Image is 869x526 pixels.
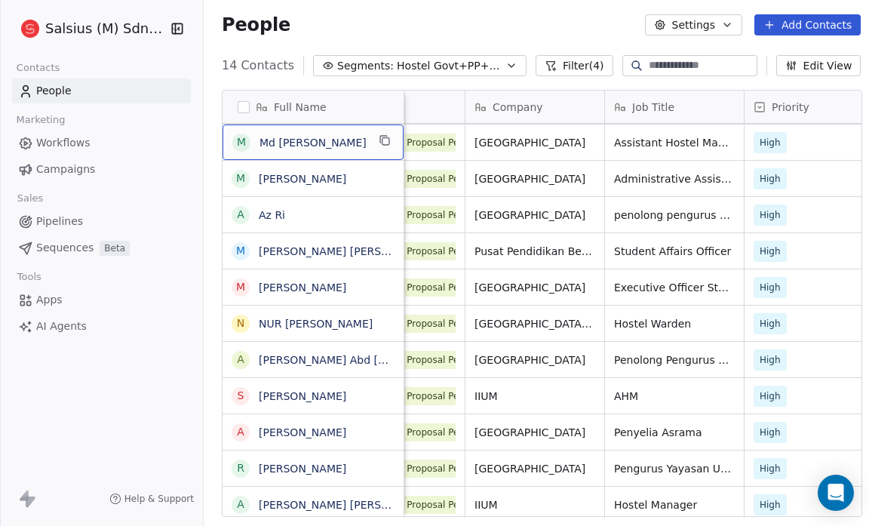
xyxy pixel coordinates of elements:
[12,235,191,260] a: SequencesBeta
[760,171,781,186] span: High
[10,57,66,79] span: Contacts
[222,14,290,36] span: People
[222,57,294,75] span: 14 Contacts
[45,19,167,38] span: Salsius (M) Sdn Bhd
[259,209,285,221] a: Az Ri
[12,209,191,234] a: Pipelines
[11,266,48,288] span: Tools
[760,208,781,223] span: High
[474,280,595,295] span: [GEOGRAPHIC_DATA]
[474,171,595,186] span: [GEOGRAPHIC_DATA]
[474,461,595,476] span: [GEOGRAPHIC_DATA]
[237,207,244,223] div: A
[760,461,781,476] span: High
[223,91,404,123] div: Full Name
[474,244,595,259] span: Pusat Pendidikan Berterusan [GEOGRAPHIC_DATA]
[259,354,462,366] a: [PERSON_NAME] Abd [PERSON_NAME]
[18,16,161,42] button: Salsius (M) Sdn Bhd
[36,240,94,256] span: Sequences
[109,493,194,505] a: Help & Support
[259,245,438,257] a: [PERSON_NAME] [PERSON_NAME]
[237,424,244,440] div: A
[238,388,244,404] div: S
[259,426,346,438] a: [PERSON_NAME]
[36,135,91,151] span: Workflows
[36,292,63,308] span: Apps
[614,208,735,223] span: penolong pengurus asrama
[236,171,245,186] div: M
[760,244,781,259] span: High
[614,171,735,186] span: Administrative Assistant
[645,14,742,35] button: Settings
[401,351,500,369] span: Proposal Persuader
[259,281,346,294] a: [PERSON_NAME]
[337,58,394,74] span: Segments:
[397,58,502,74] span: Hostel Govt+PP+QP+H
[401,206,500,224] span: Proposal Persuader
[776,55,861,76] button: Edit View
[614,316,735,331] span: Hostel Warden
[474,316,595,331] span: [GEOGRAPHIC_DATA][DEMOGRAPHIC_DATA] (UIS)
[614,280,735,295] span: Executive Officer Student Affairs College of Engineering
[760,135,781,150] span: High
[605,91,744,123] div: Job Title
[401,315,500,333] span: Proposal Persuader
[474,208,595,223] span: [GEOGRAPHIC_DATA]
[614,425,735,440] span: Penyelia Asrama
[21,20,39,38] img: logo%20salsius.png
[237,460,244,476] div: R
[237,497,244,512] div: A
[754,14,861,35] button: Add Contacts
[760,389,781,404] span: High
[401,170,500,188] span: Proposal Persuader
[536,55,613,76] button: Filter(4)
[124,493,194,505] span: Help & Support
[614,244,735,259] span: Student Affairs Officer
[474,135,595,150] span: [GEOGRAPHIC_DATA]
[614,352,735,368] span: Penolong Pengurus Asrama
[632,100,674,115] span: Job Title
[401,460,500,478] span: Proposal Persuader
[614,461,735,476] span: Pengurus Yayasan USM
[760,352,781,368] span: High
[223,124,404,518] div: grid
[401,496,500,514] span: Proposal Persuader
[493,100,543,115] span: Company
[401,242,500,260] span: Proposal Persuader
[474,497,595,512] span: IIUM
[236,243,245,259] div: M
[401,423,500,441] span: Proposal Persuader
[12,157,191,182] a: Campaigns
[259,137,367,149] a: Md [PERSON_NAME]
[259,390,346,402] a: [PERSON_NAME]
[12,288,191,312] a: Apps
[614,497,735,512] span: Hostel Manager
[36,161,95,177] span: Campaigns
[760,425,781,440] span: High
[474,352,595,368] span: [GEOGRAPHIC_DATA]
[236,279,245,295] div: M
[760,280,781,295] span: High
[474,389,595,404] span: IIUM
[36,83,72,99] span: People
[12,78,191,103] a: People
[259,173,346,185] a: [PERSON_NAME]
[614,389,735,404] span: AHM
[760,497,781,512] span: High
[401,387,500,405] span: Proposal Persuader
[11,187,50,210] span: Sales
[237,315,244,331] div: N
[401,278,500,297] span: Proposal Persuader
[12,314,191,339] a: AI Agents
[10,109,72,131] span: Marketing
[259,318,373,330] a: NUR [PERSON_NAME]
[36,214,83,229] span: Pipelines
[274,100,327,115] span: Full Name
[100,241,130,256] span: Beta
[259,499,438,511] a: [PERSON_NAME] [PERSON_NAME]
[818,475,854,511] div: Open Intercom Messenger
[401,134,500,152] span: Proposal Persuader
[465,91,604,123] div: Company
[474,425,595,440] span: [GEOGRAPHIC_DATA]
[614,135,735,150] span: Assistant Hostel Manager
